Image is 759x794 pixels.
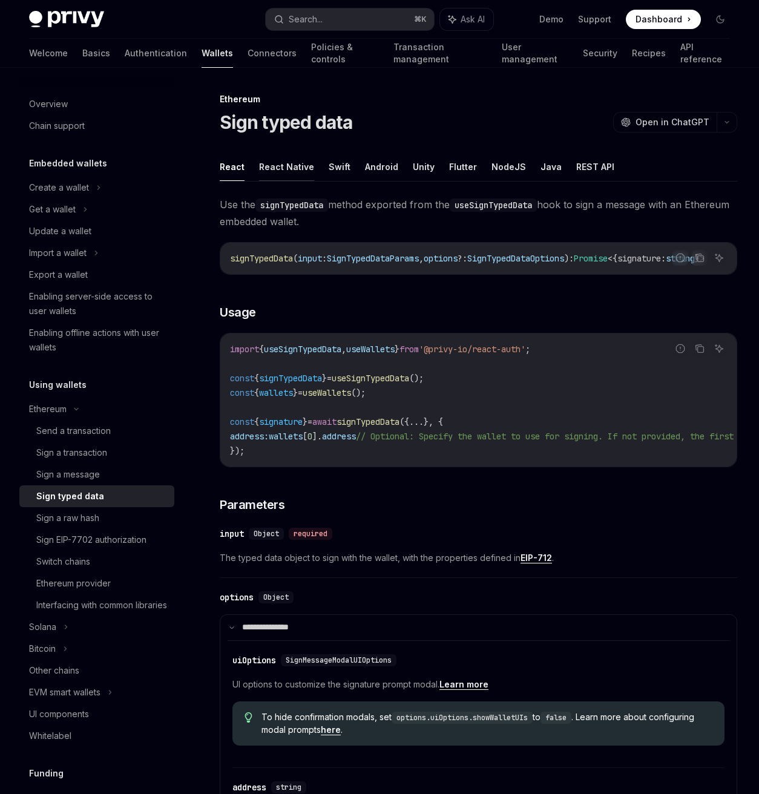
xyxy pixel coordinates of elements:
div: Sign a message [36,467,100,482]
button: Java [540,153,562,181]
div: Other chains [29,663,79,678]
span: const [230,373,254,384]
span: The typed data object to sign with the wallet, with the properties defined in . [220,551,737,565]
svg: Tip [245,712,253,723]
span: ?: [458,253,467,264]
div: Ethereum provider [36,576,111,591]
a: Welcome [29,39,68,68]
a: Transaction management [393,39,487,68]
a: Authentication [125,39,187,68]
span: , [341,344,346,355]
span: = [327,373,332,384]
div: Ethereum [29,402,67,416]
a: Connectors [248,39,297,68]
button: Report incorrect code [672,341,688,356]
div: Create a wallet [29,180,89,195]
code: options.uiOptions.showWalletUIs [392,712,533,724]
span: To hide confirmation modals, set to . Learn more about configuring modal prompts . [261,711,712,736]
span: } [293,387,298,398]
a: Learn more [439,679,488,690]
span: wallets [269,431,303,442]
div: Update a wallet [29,224,91,238]
span: ]. [312,431,322,442]
div: uiOptions [232,654,276,666]
a: Ethereum provider [19,573,174,594]
div: Export a wallet [29,267,88,282]
a: here [321,724,341,735]
span: Object [254,529,279,539]
a: Sign a raw hash [19,507,174,529]
span: (); [351,387,366,398]
span: } [395,344,399,355]
span: [ [303,431,307,442]
a: Export a wallet [19,264,174,286]
div: options [220,591,254,603]
span: ; [525,344,530,355]
span: useSignTypedData [264,344,341,355]
a: Basics [82,39,110,68]
span: : [661,253,666,264]
span: } [303,416,307,427]
a: Security [583,39,617,68]
span: { [613,253,617,264]
div: Sign typed data [36,489,104,504]
button: Report incorrect code [672,250,688,266]
button: React [220,153,245,181]
a: Demo [539,13,563,25]
div: Enabling server-side access to user wallets [29,289,167,318]
span: SignMessageModalUIOptions [286,655,392,665]
span: useWallets [303,387,351,398]
a: Recipes [632,39,666,68]
a: Sign EIP-7702 authorization [19,529,174,551]
span: = [307,416,312,427]
span: address: [230,431,269,442]
span: signature [617,253,661,264]
span: SignTypedDataOptions [467,253,564,264]
button: Copy the contents from the code block [692,341,708,356]
div: Ethereum [220,93,737,105]
span: string [666,253,695,264]
h1: Sign typed data [220,111,352,133]
span: signTypedData [259,373,322,384]
span: ): [564,253,574,264]
span: Parameters [220,496,284,513]
span: ... [409,416,424,427]
button: REST API [576,153,614,181]
span: await [312,416,337,427]
button: Ask AI [711,341,727,356]
h5: Using wallets [29,378,87,392]
span: , [419,253,424,264]
a: Support [578,13,611,25]
span: signTypedData [337,416,399,427]
div: Import a wallet [29,246,87,260]
span: }); [230,445,245,456]
h5: Funding [29,766,64,781]
button: React Native [259,153,314,181]
a: Sign a message [19,464,174,485]
span: { [254,416,259,427]
div: Interfacing with common libraries [36,598,167,612]
div: Sign a transaction [36,445,107,460]
div: address [232,781,266,793]
div: Send a transaction [36,424,111,438]
a: Enabling offline actions with user wallets [19,322,174,358]
span: Use the method exported from the hook to sign a message with an Ethereum embedded wallet. [220,196,737,230]
a: Send a transaction [19,420,174,442]
div: Solana [29,620,56,634]
span: = [298,387,303,398]
a: Chain support [19,115,174,137]
button: Android [365,153,398,181]
div: Chain support [29,119,85,133]
span: (); [409,373,424,384]
button: Ask AI [440,8,493,30]
span: { [254,387,259,398]
a: Wallets [202,39,233,68]
span: < [608,253,613,264]
button: Swift [329,153,350,181]
span: options [424,253,458,264]
span: Usage [220,304,256,321]
div: EVM smart wallets [29,685,100,700]
span: Object [263,592,289,602]
span: signTypedData [230,253,293,264]
h5: Embedded wallets [29,156,107,171]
